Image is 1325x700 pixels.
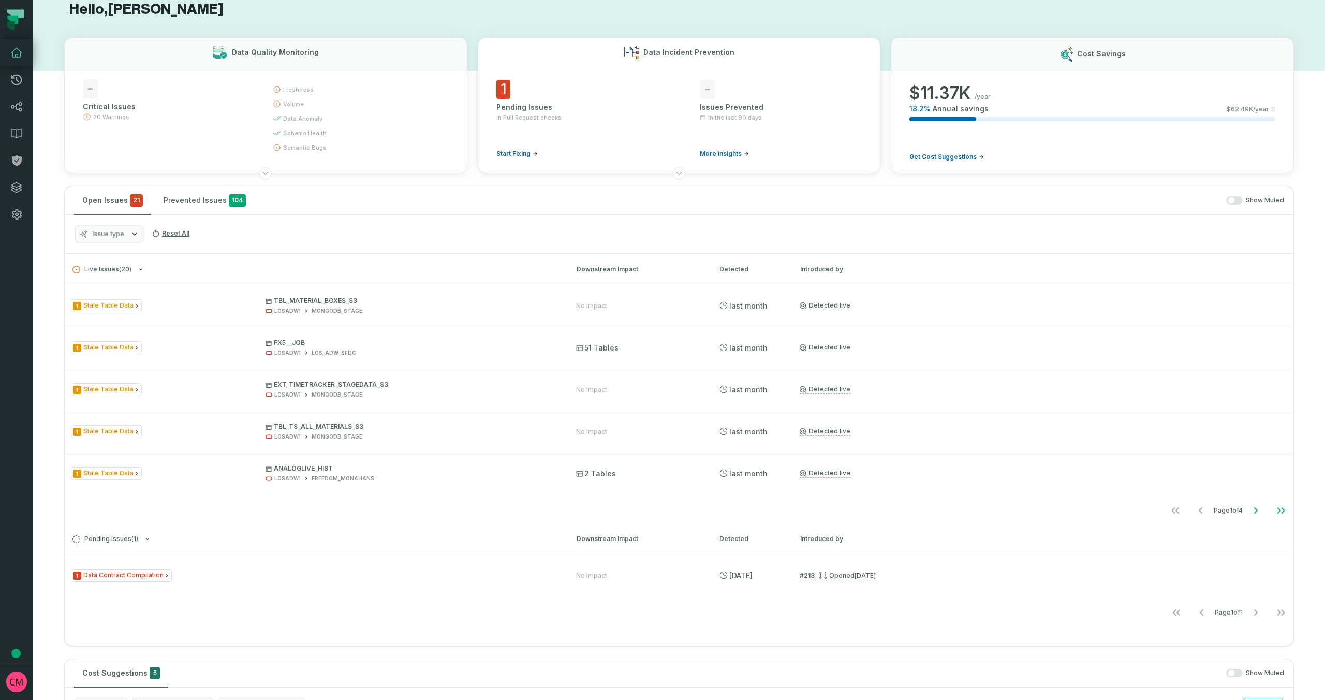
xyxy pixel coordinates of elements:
span: - [700,80,715,99]
relative-time: Jul 31, 2025, 12:41 AM MDT [729,469,768,478]
span: Severity [73,572,81,580]
div: No Impact [576,302,607,310]
span: Issue Type [71,569,172,582]
button: Issue type [75,225,143,243]
relative-time: Aug 6, 2025, 1:03 PM MDT [855,572,876,579]
button: Prevented Issues [155,186,254,214]
button: Go to last page [1269,500,1293,521]
span: $ 62.49K /year [1227,105,1269,113]
span: freshness [283,85,314,94]
button: Go to next page [1243,602,1268,623]
relative-time: Jul 31, 2025, 2:31 AM MDT [729,385,768,394]
div: LOS_ADW_SFDC [312,349,356,357]
button: Messages [69,323,138,364]
span: Issue Type [71,341,142,354]
div: 1Find your Data Assets [19,135,188,152]
div: Check out these product tours to help you get started with Foundational. [14,59,193,83]
p: About 5 minutes [137,95,197,106]
span: More insights [700,150,742,158]
button: Pending Issues(1) [72,535,558,543]
span: Live Issues ( 20 ) [72,266,131,273]
div: Introduced by [800,265,1286,274]
h3: Cost Savings [1077,49,1126,59]
span: Messages [86,349,122,356]
span: Start Fixing [496,150,531,158]
button: Go to last page [1269,602,1293,623]
span: semantic bugs [283,143,327,152]
h1: Tasks [88,5,121,22]
relative-time: Jul 31, 2025, 5:03 AM MDT [729,343,768,352]
span: Severity [73,386,81,394]
div: MONGODB_STAGE [312,391,362,399]
span: 5 [150,667,160,679]
span: Tasks [161,349,184,356]
button: Go to next page [1243,500,1268,521]
div: MONGODB_STAGE [312,307,362,315]
button: Data Quality Monitoring-Critical Issues20 Warningsfreshnessvolumedata anomalyschema healthsemanti... [64,37,467,173]
img: avatar of Collin Marsden [6,672,27,692]
div: Pending Issues(1) [65,555,1293,625]
div: Close [182,4,200,23]
div: LOSADW1 [274,475,301,483]
ul: Page 1 of 1 [1164,602,1293,623]
button: Go to previous page [1189,602,1214,623]
span: - [83,79,98,98]
span: data anomaly [283,114,322,123]
div: Live Issues(20) [65,285,1293,523]
span: in Pull Request checks [496,113,562,122]
button: Reset All [148,225,194,242]
span: Pending Issues ( 1 ) [72,535,138,543]
div: MONGODB_STAGE [312,433,362,441]
h3: Data Incident Prevention [643,47,734,57]
a: Detected live [800,427,850,436]
span: /year [975,93,991,101]
span: 104 [229,194,246,207]
a: Start Fixing [496,150,538,158]
button: Cost Suggestions [74,659,168,687]
div: Opened [819,572,876,579]
div: LOSADW1 [274,433,301,441]
relative-time: Jul 31, 2025, 2:31 AM MDT [729,427,768,436]
span: 2 Tables [576,469,616,479]
div: Downstream Impact [577,534,701,544]
button: Tasks [138,323,207,364]
div: Detected [719,534,782,544]
a: Detected live [800,343,850,352]
div: Downstream Impact [577,265,701,274]
div: LOSADW1 [274,349,301,357]
a: More insights [700,150,749,158]
a: Get Cost Suggestions [909,153,984,161]
relative-time: Aug 6, 2025, 3:52 PM MDT [729,571,753,580]
nav: pagination [65,602,1293,623]
div: Quickly find the right data asset in your stack. [40,156,180,178]
button: Mark as completed [40,228,120,239]
a: Detected live [800,301,850,310]
span: Severity [73,302,81,310]
span: In the last 90 days [708,113,762,122]
div: Critical Issues [83,101,254,112]
button: Live Issues(20) [72,266,558,273]
span: schema health [283,129,327,137]
div: Show Muted [258,196,1284,205]
div: No Impact [576,386,607,394]
h1: Hello, [PERSON_NAME] [64,1,1294,19]
div: Issues Prevented [700,102,862,112]
span: critical issues and errors combined [130,194,143,207]
span: 18.2 % [909,104,931,114]
span: $ 11.37K [909,83,970,104]
span: Home [24,349,45,356]
p: TBL_TS_ALL_MATERIALS_S3 [266,422,557,431]
div: Find your Data Assets [40,139,175,149]
span: 1 [496,80,510,99]
span: 20 Warnings [93,113,129,121]
div: Lineage Graph [40,267,175,278]
relative-time: Jul 31, 2025, 8:34 AM MDT [729,301,768,310]
div: LOSADW1 [274,307,301,315]
button: Go to first page [1164,602,1189,623]
p: EXT_TIMETRACKER_STAGEDATA_S3 [266,381,557,389]
span: 51 Tables [576,343,619,353]
div: Pending Issues [496,102,658,112]
div: FREEDOM_MONAHANS [312,475,374,483]
span: Issue Type [71,425,142,438]
div: 2Lineage Graph [19,264,188,280]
